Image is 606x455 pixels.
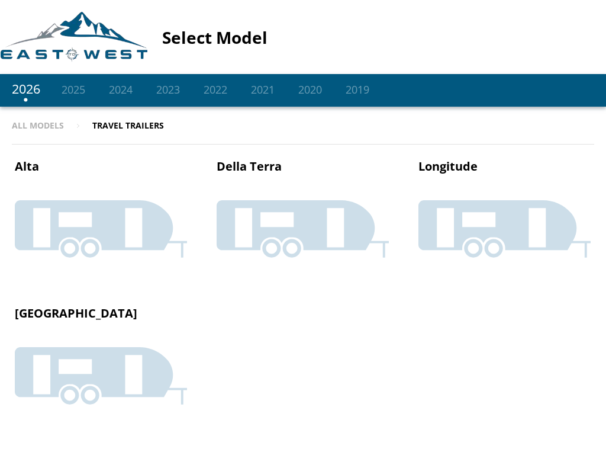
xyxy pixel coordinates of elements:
a: 2020 [292,82,328,97]
a: 2024 [103,82,138,97]
h1: Select Model [162,28,384,47]
a: 2023 [150,82,186,97]
a: Longitude [404,145,605,291]
a: 2022 [198,82,233,97]
span: [GEOGRAPHIC_DATA] [15,306,187,321]
span: Alta [15,159,187,174]
a: 2019 [340,82,375,97]
a: 2025 [56,82,91,97]
a: 2021 [245,82,281,97]
span: Della Terra [217,159,389,174]
span: Travel Trailers [92,116,164,136]
a: All Models [12,116,64,136]
span: Longitude [418,159,591,174]
a: Della Terra [202,145,404,291]
a: 2026 [5,80,47,97]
